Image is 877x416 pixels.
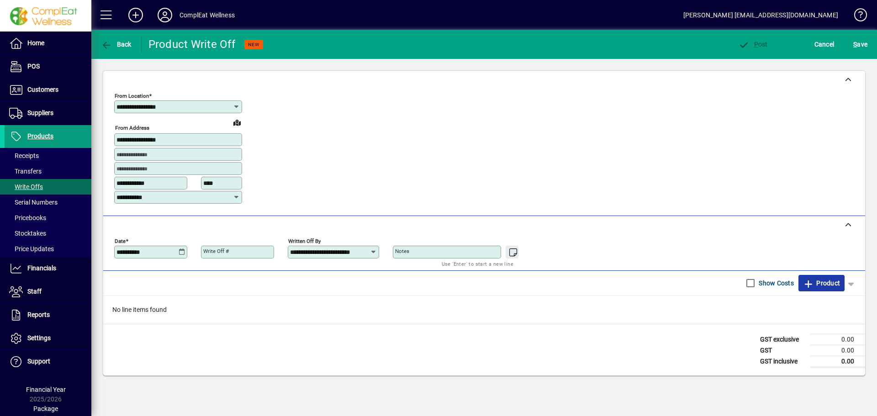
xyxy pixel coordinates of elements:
mat-label: Notes [395,248,409,254]
a: Support [5,350,91,373]
app-page-header-button: Back [91,36,142,53]
a: Price Updates [5,241,91,257]
span: Staff [27,288,42,295]
button: Back [99,36,134,53]
span: POS [27,63,40,70]
label: Show Costs [757,279,794,288]
span: ave [853,37,867,52]
button: Product [798,275,845,291]
a: Staff [5,280,91,303]
a: Financials [5,257,91,280]
a: Reports [5,304,91,326]
span: Product [803,276,840,290]
div: Product Write Off [148,37,235,52]
button: Cancel [812,36,837,53]
div: ComplEat Wellness [180,8,235,22]
span: Support [27,358,50,365]
span: Back [101,41,132,48]
span: P [754,41,758,48]
button: Post [736,36,770,53]
td: GST inclusive [755,356,810,367]
a: POS [5,55,91,78]
mat-label: Date [115,237,126,244]
td: GST exclusive [755,334,810,345]
div: No line items found [103,296,865,324]
div: [PERSON_NAME] [EMAIL_ADDRESS][DOMAIN_NAME] [683,8,838,22]
span: Customers [27,86,58,93]
button: Profile [150,7,180,23]
span: Products [27,132,53,140]
span: Price Updates [9,245,54,253]
mat-label: Written off by [288,237,321,244]
span: ost [738,41,768,48]
mat-hint: Use 'Enter' to start a new line [442,258,513,269]
span: Suppliers [27,109,53,116]
span: Reports [27,311,50,318]
span: Home [27,39,44,47]
a: Transfers [5,163,91,179]
span: Financials [27,264,56,272]
td: 0.00 [810,356,865,367]
a: View on map [230,115,244,130]
span: Cancel [814,37,835,52]
td: 0.00 [810,334,865,345]
a: Pricebooks [5,210,91,226]
span: Stocktakes [9,230,46,237]
a: Write Offs [5,179,91,195]
td: GST [755,345,810,356]
span: Transfers [9,168,42,175]
a: Home [5,32,91,55]
a: Knowledge Base [847,2,866,32]
td: 0.00 [810,345,865,356]
span: S [853,41,857,48]
a: Stocktakes [5,226,91,241]
span: NEW [248,42,259,47]
span: Serial Numbers [9,199,58,206]
a: Receipts [5,148,91,163]
mat-label: Write Off # [203,248,229,254]
span: Receipts [9,152,39,159]
a: Serial Numbers [5,195,91,210]
span: Financial Year [26,386,66,393]
a: Suppliers [5,102,91,125]
mat-label: From location [115,93,149,99]
span: Settings [27,334,51,342]
button: Add [121,7,150,23]
span: Package [33,405,58,412]
span: Pricebooks [9,214,46,221]
a: Settings [5,327,91,350]
button: Save [851,36,870,53]
span: Write Offs [9,183,43,190]
a: Customers [5,79,91,101]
